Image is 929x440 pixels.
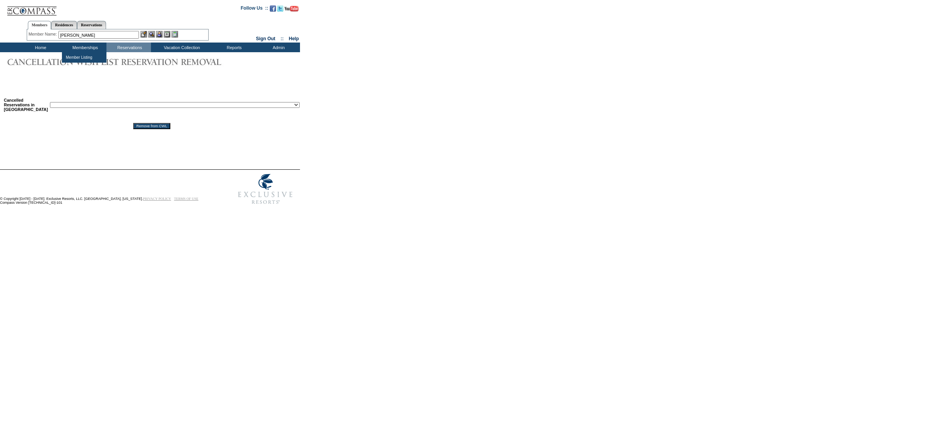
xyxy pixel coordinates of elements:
[277,5,283,12] img: Follow us on Twitter
[29,31,58,38] div: Member Name:
[277,8,283,12] a: Follow us on Twitter
[289,36,299,41] a: Help
[211,43,255,52] td: Reports
[17,43,62,52] td: Home
[4,98,48,112] b: Cancelled Reservations in [GEOGRAPHIC_DATA]
[270,5,276,12] img: Become our fan on Facebook
[174,197,199,201] a: TERMS OF USE
[51,21,77,29] a: Residences
[106,43,151,52] td: Reservations
[151,43,211,52] td: Vacation Collection
[133,123,170,129] input: Remove from CWL
[64,54,93,61] td: Member Listing
[148,31,155,38] img: View
[285,6,298,12] img: Subscribe to our YouTube Channel
[77,21,106,29] a: Reservations
[143,197,171,201] a: PRIVACY POLICY
[62,43,106,52] td: Memberships
[285,8,298,12] a: Subscribe to our YouTube Channel
[28,21,51,29] a: Members
[231,170,300,208] img: Exclusive Resorts
[270,8,276,12] a: Become our fan on Facebook
[164,31,170,38] img: Reservations
[141,31,147,38] img: b_edit.gif
[256,36,275,41] a: Sign Out
[241,5,268,14] td: Follow Us ::
[255,43,300,52] td: Admin
[171,31,178,38] img: b_calculator.gif
[156,31,163,38] img: Impersonate
[4,54,236,70] img: Cancellation Wish List Reservation Removal
[281,36,284,41] span: ::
